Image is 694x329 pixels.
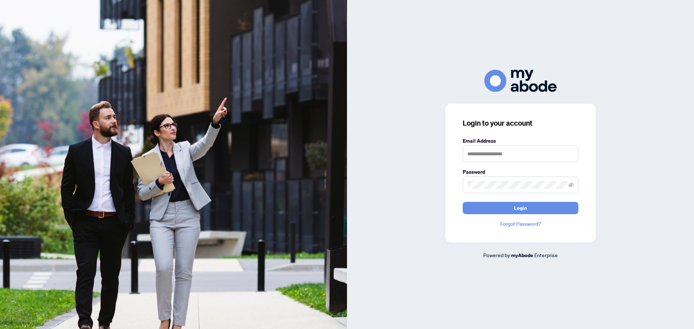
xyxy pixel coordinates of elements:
[463,168,578,176] label: Password
[463,220,578,228] a: Forgot Password?
[511,251,533,259] a: myAbode
[569,182,574,187] span: eye-invisible
[463,202,578,214] button: Login
[514,202,527,214] span: Login
[484,70,557,92] img: ma-logo
[483,252,510,258] span: Powered by
[534,252,558,258] span: Enterprise
[463,118,578,128] h3: Login to your account
[463,137,578,145] label: Email Address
